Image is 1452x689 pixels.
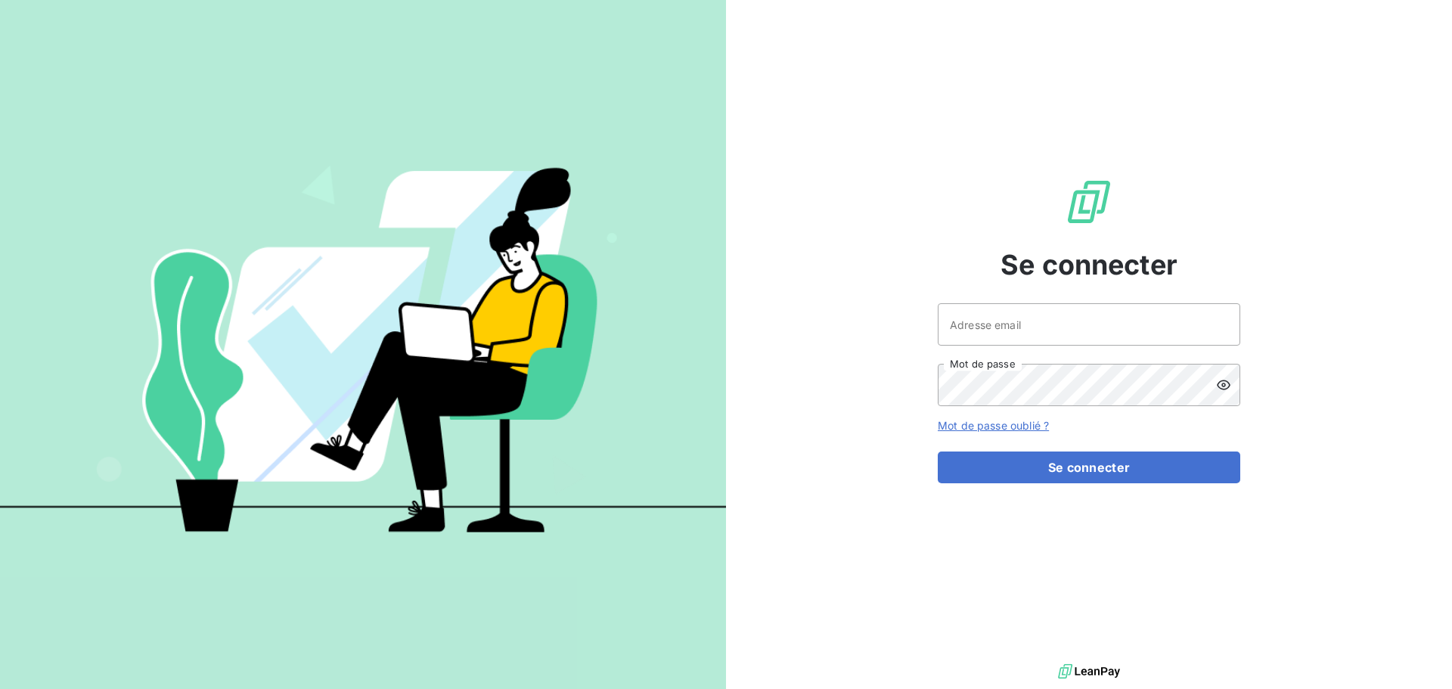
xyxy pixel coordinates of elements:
img: logo [1058,660,1120,683]
a: Mot de passe oublié ? [938,419,1049,432]
input: placeholder [938,303,1240,346]
button: Se connecter [938,452,1240,483]
span: Se connecter [1001,244,1177,285]
img: Logo LeanPay [1065,178,1113,226]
